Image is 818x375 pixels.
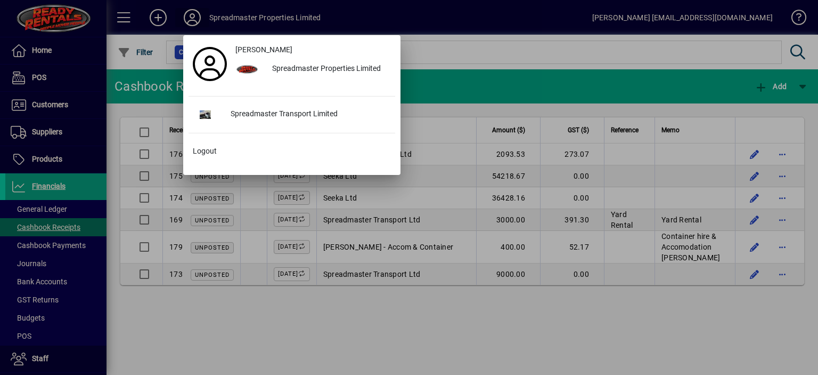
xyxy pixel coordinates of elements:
[235,44,292,55] span: [PERSON_NAME]
[189,54,231,74] a: Profile
[222,105,395,124] div: Spreadmaster Transport Limited
[231,60,395,79] button: Spreadmaster Properties Limited
[231,41,395,60] a: [PERSON_NAME]
[189,142,395,161] button: Logout
[189,105,395,124] button: Spreadmaster Transport Limited
[193,146,217,157] span: Logout
[264,60,395,79] div: Spreadmaster Properties Limited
